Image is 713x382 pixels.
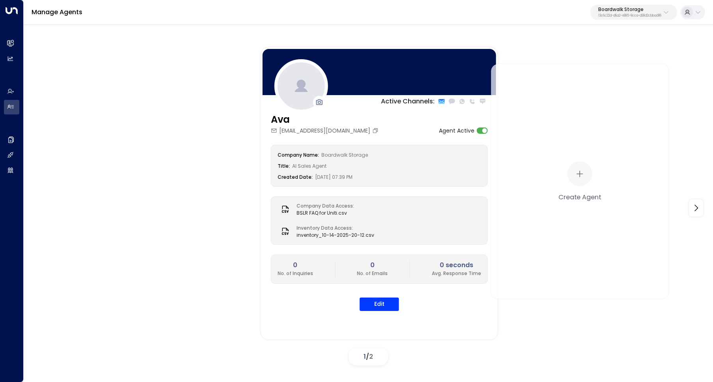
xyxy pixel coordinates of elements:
span: 2 [369,352,373,361]
span: BSLR FAQ for Uniti.csv [297,210,358,217]
label: Title: [278,163,290,169]
a: Manage Agents [32,7,82,17]
h2: 0 [278,260,313,270]
div: / [349,348,388,365]
button: Boardwalk Storage13c6c22d-d6a2-4885-9cca-d38d2cbbad86 [590,5,677,20]
label: Company Data Access: [297,202,354,210]
h2: 0 [357,260,388,270]
h3: Ava [271,112,381,127]
p: No. of Emails [357,270,388,277]
button: Edit [360,298,399,311]
span: Boardwalk Storage [321,152,368,158]
label: Company Name: [278,152,319,158]
div: [EMAIL_ADDRESS][DOMAIN_NAME] [271,127,381,135]
p: Active Channels: [381,97,435,106]
p: Avg. Response Time [432,270,481,277]
label: Agent Active [439,127,474,135]
label: Created Date: [278,174,313,180]
p: 13c6c22d-d6a2-4885-9cca-d38d2cbbad86 [598,14,661,17]
label: Inventory Data Access: [297,225,370,232]
p: Boardwalk Storage [598,7,661,12]
span: AI Sales Agent [292,163,327,169]
span: inventory_10-14-2025-20-12.csv [297,232,374,239]
span: 1 [364,352,366,361]
div: Create Agent [558,192,601,201]
span: [DATE] 07:39 PM [315,174,353,180]
p: No. of Inquiries [278,270,313,277]
h2: 0 seconds [432,260,481,270]
button: Copy [372,127,381,134]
